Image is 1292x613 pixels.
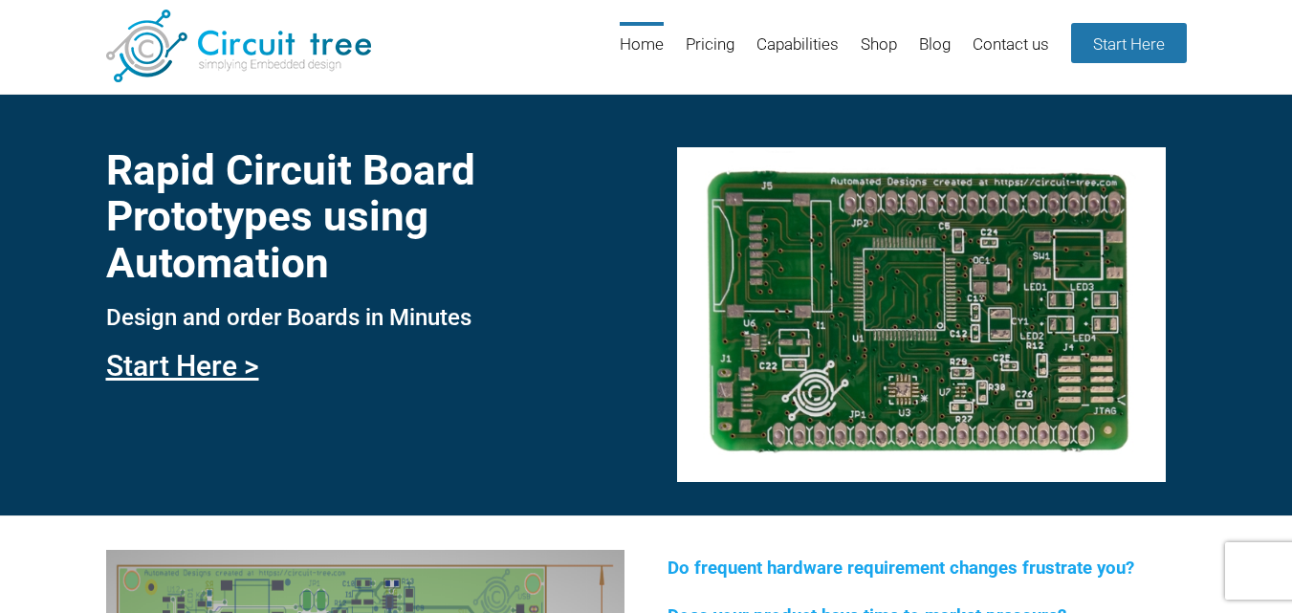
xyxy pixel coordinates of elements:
span: Do frequent hardware requirement changes frustrate you? [668,558,1134,579]
a: Shop [861,22,897,84]
a: Contact us [973,22,1049,84]
a: Start Here [1071,23,1187,63]
a: Capabilities [756,22,839,84]
a: Start Here > [106,349,259,383]
a: Blog [919,22,951,84]
h1: Rapid Circuit Board Prototypes using Automation [106,147,624,286]
a: Pricing [686,22,734,84]
img: Circuit Tree [106,10,371,82]
h3: Design and order Boards in Minutes [106,305,624,330]
a: Home [620,22,664,84]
